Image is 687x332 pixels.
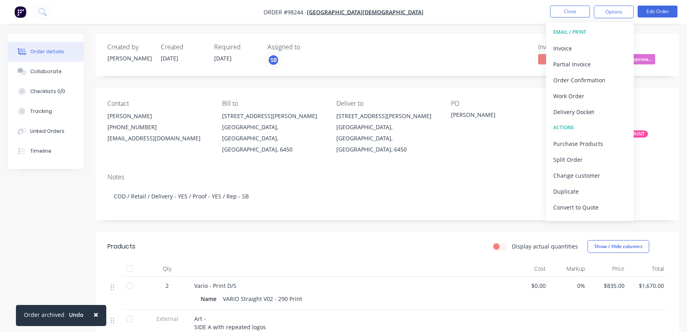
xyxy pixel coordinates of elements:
[107,133,209,144] div: [EMAIL_ADDRESS][DOMAIN_NAME]
[107,43,151,51] div: Created by
[451,100,553,107] div: PO
[451,111,550,122] div: [PERSON_NAME]
[549,261,588,277] div: Markup
[638,6,677,17] button: Edit Order
[553,90,626,102] div: Work Order
[550,6,590,17] button: Close
[166,282,169,290] span: 2
[107,111,209,122] div: [PERSON_NAME]
[512,242,578,250] label: Display actual quantities
[546,72,634,88] button: Order Confirmation
[553,122,626,133] div: ACTIONS
[214,43,258,51] div: Required
[553,138,626,149] div: Purchase Products
[222,111,324,155] div: [STREET_ADDRESS][PERSON_NAME][GEOGRAPHIC_DATA], [GEOGRAPHIC_DATA], [GEOGRAPHIC_DATA], 6450
[628,261,667,277] div: Total
[336,111,438,155] div: [STREET_ADDRESS][PERSON_NAME][GEOGRAPHIC_DATA], [GEOGRAPHIC_DATA], [GEOGRAPHIC_DATA], 6450
[587,240,649,253] button: Show / Hide columns
[194,282,236,289] span: Vario - Print D/S
[64,309,88,321] button: Undo
[546,167,634,183] button: Change customer
[553,170,626,181] div: Change customer
[214,54,232,62] span: [DATE]
[553,27,626,37] div: EMAIL / PRINT
[307,8,424,16] a: [GEOGRAPHIC_DATA][DEMOGRAPHIC_DATA]
[220,293,305,305] div: VARIO Straight V02 - 290 Print
[86,305,106,324] button: Close
[513,282,546,290] span: $0.00
[546,183,634,199] button: Duplicate
[553,106,626,118] div: Delivery Docket
[8,42,84,62] button: Order details
[546,104,634,120] button: Delivery Docket
[546,88,634,104] button: Work Order
[607,43,667,51] div: Status
[538,54,586,64] span: No
[546,24,634,40] button: EMAIL / PRINT
[553,217,626,229] div: Archive
[267,54,279,66] button: SB
[546,56,634,72] button: Partial Invoice
[588,261,628,277] div: Price
[8,121,84,141] button: Linked Orders
[161,43,205,51] div: Created
[336,122,438,155] div: [GEOGRAPHIC_DATA], [GEOGRAPHIC_DATA], [GEOGRAPHIC_DATA], 6450
[222,111,324,122] div: [STREET_ADDRESS][PERSON_NAME]
[30,88,65,95] div: Checklists 0/0
[161,54,178,62] span: [DATE]
[631,282,664,290] span: $1,670.00
[107,100,209,107] div: Contact
[14,6,26,18] img: Factory
[8,101,84,121] button: Tracking
[553,154,626,165] div: Split Order
[8,62,84,82] button: Collaborate
[553,74,626,86] div: Order Confirmation
[263,8,307,16] span: Order #98244 -
[267,43,347,51] div: Assigned to
[546,136,634,151] button: Purchase Products
[30,128,64,135] div: Linked Orders
[546,151,634,167] button: Split Order
[509,261,549,277] div: Cost
[336,111,438,122] div: [STREET_ADDRESS][PERSON_NAME]
[553,43,626,54] div: Invoice
[107,242,135,251] div: Products
[107,184,667,208] div: COD / Retail / Delivery - YES / Proof - YES / Rep - SB
[107,111,209,144] div: [PERSON_NAME][PHONE_NUMBER][EMAIL_ADDRESS][DOMAIN_NAME]
[336,100,438,107] div: Deliver to
[94,309,98,320] span: ×
[107,122,209,133] div: [PHONE_NUMBER]
[553,58,626,70] div: Partial Invoice
[24,311,64,319] div: Order archived
[552,282,585,290] span: 0%
[8,141,84,161] button: Timeline
[594,6,634,18] button: Options
[222,100,324,107] div: Bill to
[546,215,634,231] button: Archive
[546,40,634,56] button: Invoice
[201,293,220,305] div: Name
[30,148,51,155] div: Timeline
[591,282,625,290] span: $835.00
[143,261,191,277] div: Qty
[553,186,626,197] div: Duplicate
[222,122,324,155] div: [GEOGRAPHIC_DATA], [GEOGRAPHIC_DATA], [GEOGRAPHIC_DATA], 6450
[107,173,667,181] div: Notes
[546,120,634,136] button: ACTIONS
[8,82,84,101] button: Checklists 0/0
[546,199,634,215] button: Convert to Quote
[30,68,62,75] div: Collaborate
[30,48,64,55] div: Order details
[30,108,52,115] div: Tracking
[553,202,626,213] div: Convert to Quote
[538,43,598,51] div: Invoiced
[146,315,188,323] span: External
[107,54,151,62] div: [PERSON_NAME]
